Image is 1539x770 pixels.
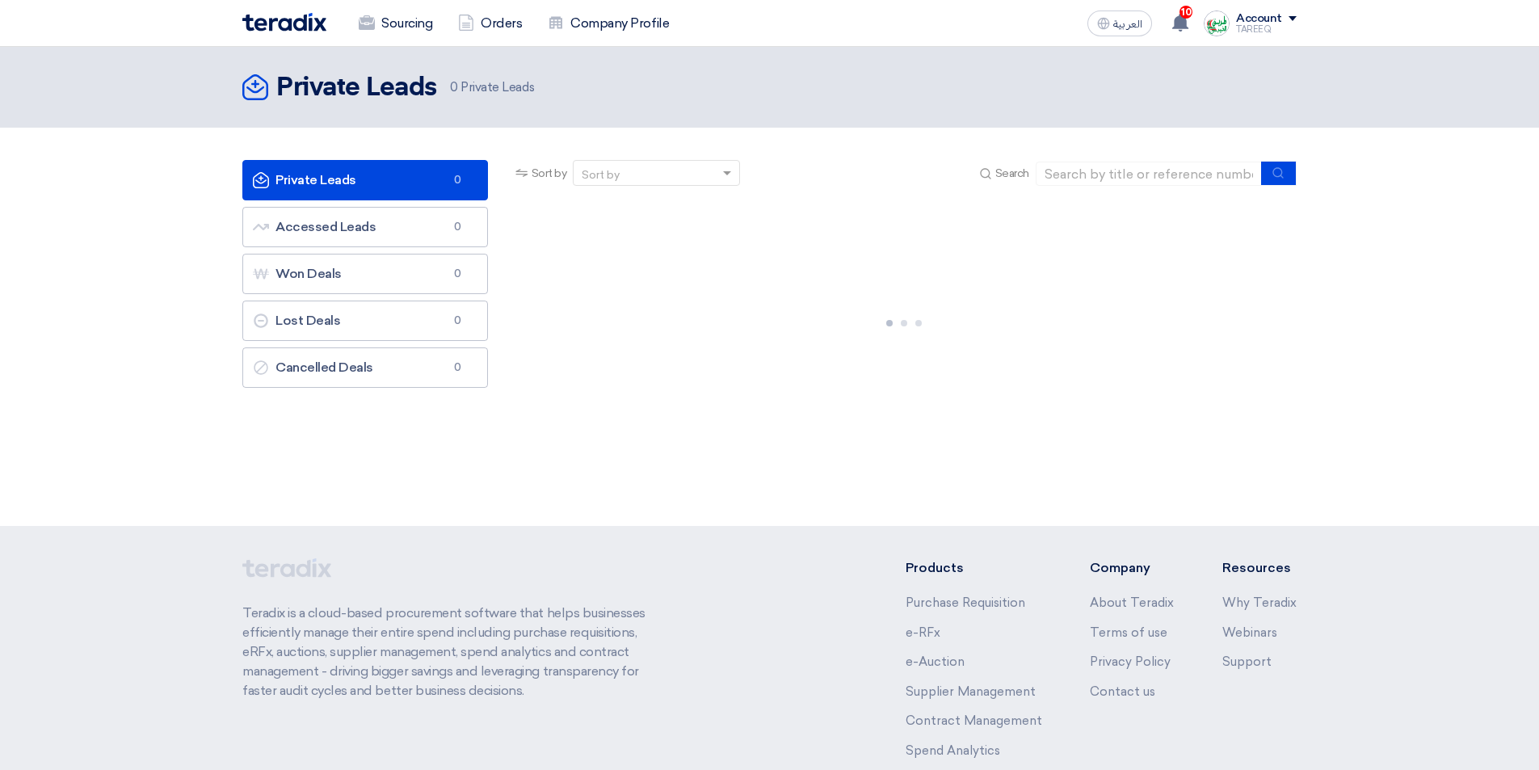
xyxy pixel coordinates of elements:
[1036,162,1262,186] input: Search by title or reference number
[1222,654,1272,669] a: Support
[448,219,468,235] span: 0
[445,6,535,41] a: Orders
[242,254,488,294] a: Won Deals0
[906,595,1025,610] a: Purchase Requisition
[1222,625,1277,640] a: Webinars
[1222,558,1297,578] li: Resources
[448,172,468,188] span: 0
[242,301,488,341] a: Lost Deals0
[1113,19,1142,30] span: العربية
[906,558,1042,578] li: Products
[450,80,458,95] span: 0
[276,72,437,104] h2: Private Leads
[906,625,940,640] a: e-RFx
[1090,625,1167,640] a: Terms of use
[242,160,488,200] a: Private Leads0
[242,13,326,32] img: Teradix logo
[242,604,664,701] p: Teradix is a cloud-based procurement software that helps businesses efficiently manage their enti...
[1236,12,1282,26] div: Account
[906,654,965,669] a: e-Auction
[906,713,1042,728] a: Contract Management
[448,266,468,282] span: 0
[1087,11,1152,36] button: العربية
[1222,595,1297,610] a: Why Teradix
[448,313,468,329] span: 0
[1204,11,1230,36] img: Screenshot___1727703618088.png
[995,165,1029,182] span: Search
[1090,558,1174,578] li: Company
[346,6,445,41] a: Sourcing
[448,360,468,376] span: 0
[242,347,488,388] a: Cancelled Deals0
[1179,6,1192,19] span: 10
[906,743,1000,758] a: Spend Analytics
[532,165,567,182] span: Sort by
[1090,595,1174,610] a: About Teradix
[1090,654,1171,669] a: Privacy Policy
[582,166,620,183] div: Sort by
[906,684,1036,699] a: Supplier Management
[1090,684,1155,699] a: Contact us
[535,6,682,41] a: Company Profile
[242,207,488,247] a: Accessed Leads0
[450,78,534,97] span: Private Leads
[1236,25,1297,34] div: TAREEQ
